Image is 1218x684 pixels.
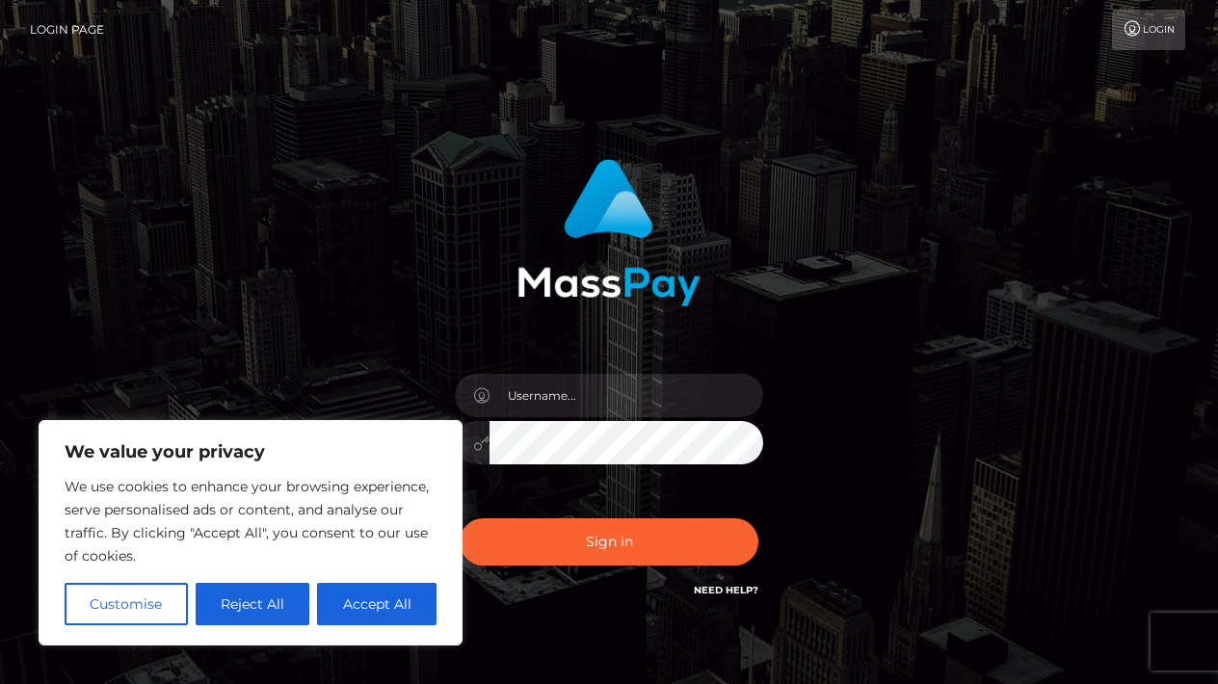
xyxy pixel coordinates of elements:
button: Reject All [196,583,310,625]
button: Customise [65,583,188,625]
img: MassPay Login [517,159,701,306]
p: We use cookies to enhance your browsing experience, serve personalised ads or content, and analys... [65,475,437,567]
a: Login Page [30,10,104,50]
p: We value your privacy [65,440,437,463]
div: We value your privacy [39,420,463,645]
a: Need Help? [694,584,758,596]
button: Sign in [460,518,758,566]
button: Accept All [317,583,437,625]
a: Login [1112,10,1185,50]
input: Username... [490,374,763,417]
